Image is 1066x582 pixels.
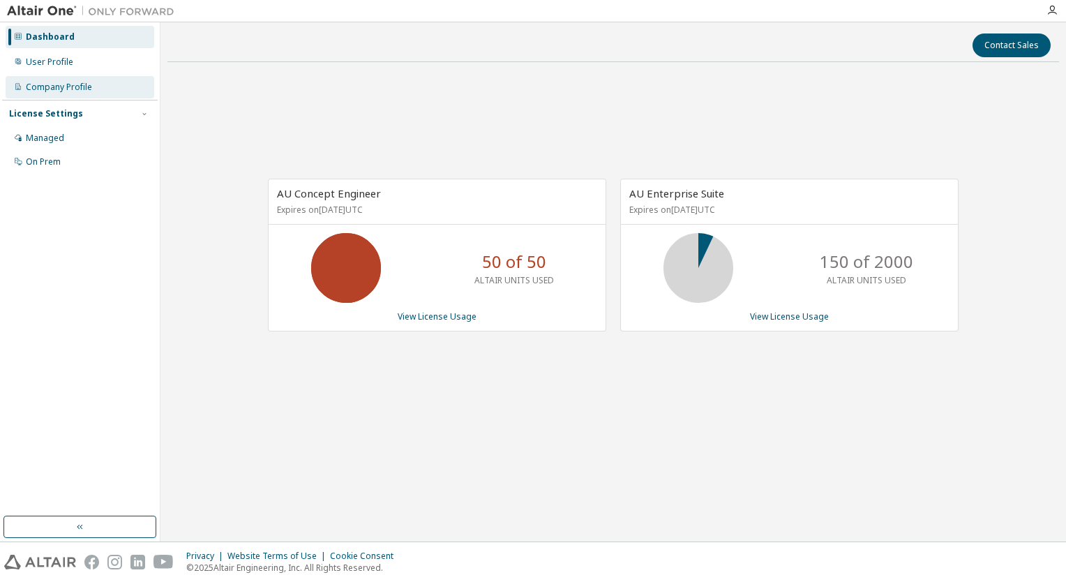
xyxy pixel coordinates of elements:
p: Expires on [DATE] UTC [629,204,946,216]
img: Altair One [7,4,181,18]
div: Cookie Consent [330,551,402,562]
div: License Settings [9,108,83,119]
div: User Profile [26,57,73,68]
img: altair_logo.svg [4,555,76,569]
span: AU Concept Engineer [277,186,381,200]
div: Managed [26,133,64,144]
img: youtube.svg [153,555,174,569]
div: Website Terms of Use [227,551,330,562]
img: facebook.svg [84,555,99,569]
div: Dashboard [26,31,75,43]
span: AU Enterprise Suite [629,186,724,200]
img: instagram.svg [107,555,122,569]
div: On Prem [26,156,61,167]
div: Privacy [186,551,227,562]
button: Contact Sales [973,33,1051,57]
a: View License Usage [398,311,476,322]
div: Company Profile [26,82,92,93]
p: ALTAIR UNITS USED [827,274,906,286]
p: 150 of 2000 [820,250,913,274]
img: linkedin.svg [130,555,145,569]
a: View License Usage [750,311,829,322]
p: Expires on [DATE] UTC [277,204,594,216]
p: 50 of 50 [482,250,546,274]
p: ALTAIR UNITS USED [474,274,554,286]
p: © 2025 Altair Engineering, Inc. All Rights Reserved. [186,562,402,574]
